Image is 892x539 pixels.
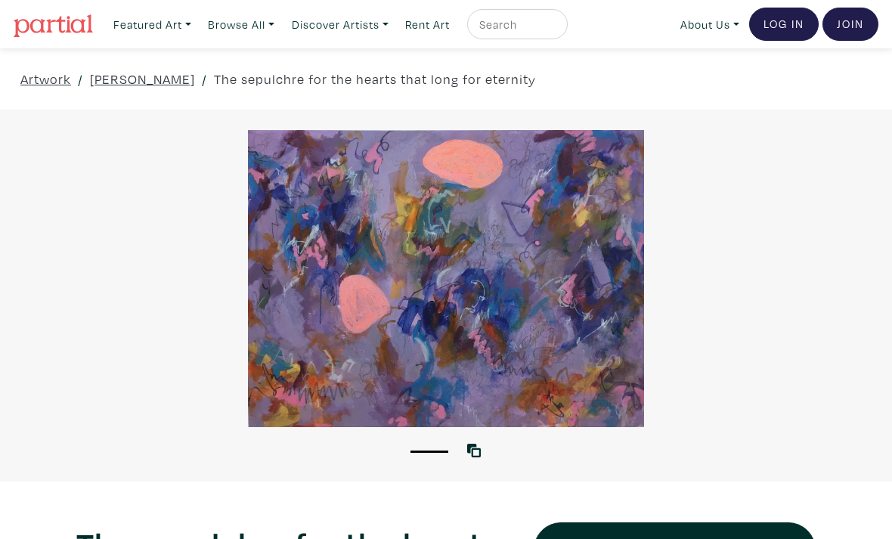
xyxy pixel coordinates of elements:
[478,15,553,34] input: Search
[398,9,457,40] a: Rent Art
[214,69,536,89] a: The sepulchre for the hearts that long for eternity
[749,8,819,41] a: Log In
[90,69,195,89] a: [PERSON_NAME]
[674,9,746,40] a: About Us
[202,69,207,89] span: /
[20,69,71,89] a: Artwork
[78,69,83,89] span: /
[107,9,198,40] a: Featured Art
[285,9,395,40] a: Discover Artists
[410,451,448,453] button: 1 of 1
[822,8,878,41] a: Join
[201,9,281,40] a: Browse All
